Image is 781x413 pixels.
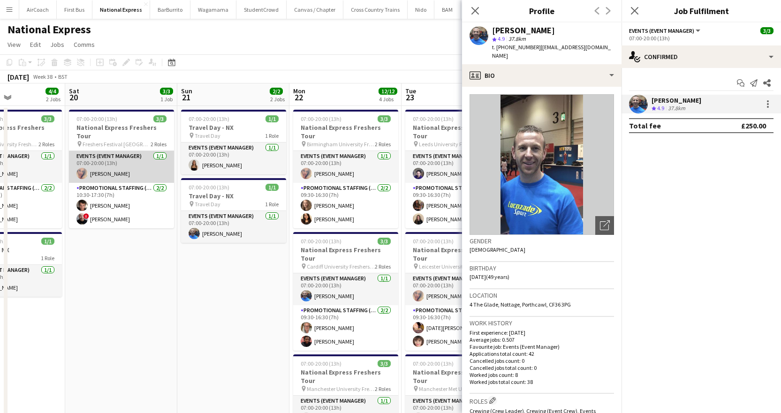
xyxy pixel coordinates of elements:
[293,87,305,95] span: Mon
[8,72,29,82] div: [DATE]
[83,141,151,148] span: Freshers Festival [GEOGRAPHIC_DATA]
[405,151,510,183] app-card-role: Events (Event Manager)1/107:00-20:00 (13h)[PERSON_NAME]
[69,183,174,228] app-card-role: Promotional Staffing (Brand Ambassadors)2/210:30-17:30 (7h)[PERSON_NAME]![PERSON_NAME]
[307,385,375,392] span: Manchester University Freshers Fair
[181,123,286,132] h3: Travel Day - NX
[470,246,525,253] span: [DEMOGRAPHIC_DATA]
[69,110,174,228] app-job-card: 07:00-20:00 (13h)3/3National Express Freshers Tour Freshers Festival [GEOGRAPHIC_DATA]2 RolesEven...
[405,273,510,305] app-card-role: Events (Event Manager)1/107:00-20:00 (13h)[PERSON_NAME]
[83,213,89,219] span: !
[301,115,341,122] span: 07:00-20:00 (13h)
[160,96,173,103] div: 1 Job
[181,143,286,174] app-card-role: Events (Event Manager)1/107:00-20:00 (13h)[PERSON_NAME]
[19,0,57,19] button: AirCoach
[181,192,286,200] h3: Travel Day - NX
[292,92,305,103] span: 22
[404,92,416,103] span: 23
[46,96,61,103] div: 2 Jobs
[462,64,622,87] div: Bio
[181,211,286,243] app-card-role: Events (Event Manager)1/107:00-20:00 (13h)[PERSON_NAME]
[270,88,283,95] span: 2/2
[405,110,510,228] app-job-card: 07:00-20:00 (13h)3/3National Express Freshers Tour Leeds University Freshers Fair2 RolesEvents (E...
[50,40,64,49] span: Jobs
[181,178,286,243] app-job-card: 07:00-20:00 (13h)1/1Travel Day - NX Travel Day1 RoleEvents (Event Manager)1/107:00-20:00 (13h)[PE...
[405,305,510,351] app-card-role: Promotional Staffing (Brand Ambassadors)2/209:30-16:30 (7h)[DATE][PERSON_NAME][PERSON_NAME]
[58,73,68,80] div: BST
[45,88,59,95] span: 4/4
[470,336,614,343] p: Average jobs: 0.507
[38,141,54,148] span: 2 Roles
[470,94,614,235] img: Crew avatar or photo
[70,38,99,51] a: Comms
[236,0,287,19] button: StudentCrowd
[378,238,391,245] span: 3/3
[307,263,375,270] span: Cardiff University Freshers Fair
[293,110,398,228] app-job-card: 07:00-20:00 (13h)3/3National Express Freshers Tour Birmingham University Freshers Fair2 RolesEven...
[405,87,416,95] span: Tue
[8,40,21,49] span: View
[301,238,341,245] span: 07:00-20:00 (13h)
[629,35,773,42] div: 07:00-20:00 (13h)
[293,151,398,183] app-card-role: Events (Event Manager)1/107:00-20:00 (13h)[PERSON_NAME]
[307,141,375,148] span: Birmingham University Freshers Fair
[378,360,391,367] span: 3/3
[492,44,611,59] span: | [EMAIL_ADDRESS][DOMAIN_NAME]
[595,216,614,235] div: Open photos pop-in
[4,38,24,51] a: View
[405,368,510,385] h3: National Express Freshers Tour
[629,27,694,34] span: Events (Event Manager)
[652,96,701,105] div: [PERSON_NAME]
[195,132,220,139] span: Travel Day
[46,38,68,51] a: Jobs
[419,141,487,148] span: Leeds University Freshers Fair
[470,319,614,327] h3: Work history
[470,301,571,308] span: 4 The Glade, Nottage, Porthcawl, CF36 3PG
[470,329,614,336] p: First experience: [DATE]
[470,396,614,405] h3: Roles
[153,115,167,122] span: 3/3
[293,183,398,228] app-card-role: Promotional Staffing (Brand Ambassadors)2/209:30-16:30 (7h)[PERSON_NAME][PERSON_NAME]
[265,201,279,208] span: 1 Role
[26,38,45,51] a: Edit
[405,123,510,140] h3: National Express Freshers Tour
[378,115,391,122] span: 3/3
[293,368,398,385] h3: National Express Freshers Tour
[181,110,286,174] app-job-card: 07:00-20:00 (13h)1/1Travel Day - NX Travel Day1 RoleEvents (Event Manager)1/107:00-20:00 (13h)[PE...
[434,0,461,19] button: BAM
[657,105,664,112] span: 4.9
[41,115,54,122] span: 3/3
[30,40,41,49] span: Edit
[375,263,391,270] span: 2 Roles
[405,246,510,263] h3: National Express Freshers Tour
[189,184,229,191] span: 07:00-20:00 (13h)
[343,0,408,19] button: Cross Country Trains
[189,115,229,122] span: 07:00-20:00 (13h)
[301,360,341,367] span: 07:00-20:00 (13h)
[265,115,279,122] span: 1/1
[287,0,343,19] button: Canvas / Chapter
[74,40,95,49] span: Comms
[57,0,92,19] button: First Bus
[470,371,614,378] p: Worked jobs count: 8
[293,232,398,351] div: 07:00-20:00 (13h)3/3National Express Freshers Tour Cardiff University Freshers Fair2 RolesEvents ...
[413,360,454,367] span: 07:00-20:00 (13h)
[151,141,167,148] span: 2 Roles
[413,238,454,245] span: 07:00-20:00 (13h)
[461,0,528,19] button: [GEOGRAPHIC_DATA]
[160,88,173,95] span: 3/3
[375,141,391,148] span: 2 Roles
[41,255,54,262] span: 1 Role
[375,385,391,392] span: 2 Roles
[492,26,555,35] div: [PERSON_NAME]
[265,184,279,191] span: 1/1
[622,45,781,68] div: Confirmed
[41,238,54,245] span: 1/1
[622,5,781,17] h3: Job Fulfilment
[666,105,687,113] div: 37.8km
[405,232,510,351] app-job-card: 07:00-20:00 (13h)3/3National Express Freshers Tour Leicester University Freshers Fair2 RolesEvent...
[293,246,398,263] h3: National Express Freshers Tour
